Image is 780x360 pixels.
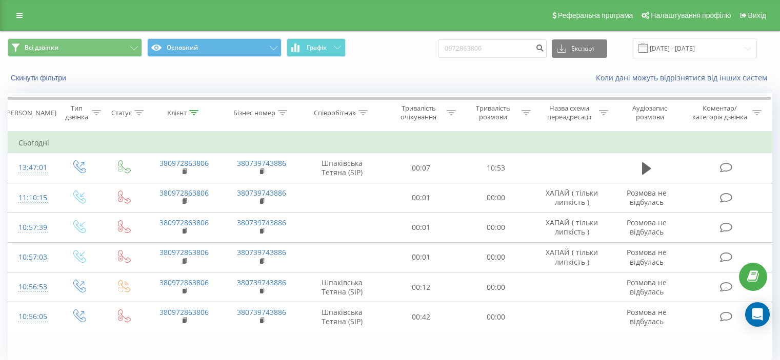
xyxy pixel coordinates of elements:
td: 00:42 [384,302,458,332]
span: Розмова не відбулась [627,278,667,297]
button: Основний [147,38,282,57]
div: 10:56:05 [18,307,46,327]
button: Всі дзвінки [8,38,142,57]
td: Сьогодні [8,133,772,153]
td: 00:01 [384,183,458,213]
div: Коментар/категорія дзвінка [690,104,750,121]
div: Тривалість розмови [468,104,519,121]
button: Експорт [552,39,607,58]
a: 380739743886 [237,218,286,227]
td: Шпаківська Тетяна (SIP) [301,153,384,183]
td: 00:12 [384,272,458,302]
input: Пошук за номером [438,39,547,58]
button: Скинути фільтри [8,73,71,82]
td: 00:00 [458,213,533,242]
div: Статус [111,109,132,117]
div: Аудіозапис розмови [620,104,680,121]
td: Шпаківська Тетяна (SIP) [301,272,384,302]
a: 380739743886 [237,188,286,198]
td: 00:00 [458,272,533,302]
div: Назва схеми переадресації [543,104,596,121]
div: Клієнт [167,109,187,117]
span: Розмова не відбулась [627,247,667,266]
div: 13:47:01 [18,158,46,178]
a: 380972863806 [159,218,209,227]
span: Всі дзвінки [25,44,58,52]
a: 380972863806 [159,307,209,317]
span: Вихід [748,11,766,19]
span: Розмова не відбулась [627,307,667,326]
a: 380972863806 [159,158,209,168]
td: 00:00 [458,302,533,332]
td: 00:07 [384,153,458,183]
a: 380972863806 [159,188,209,198]
a: 380739743886 [237,158,286,168]
a: 380972863806 [159,278,209,287]
a: 380972863806 [159,247,209,257]
td: 00:00 [458,242,533,272]
td: ХАПАЙ ( тільки липкість ) [533,242,610,272]
span: Налаштування профілю [651,11,731,19]
div: Open Intercom Messenger [745,302,770,327]
a: Коли дані можуть відрізнятися вiд інших систем [596,73,772,82]
div: Бізнес номер [233,109,275,117]
span: Графік [307,44,327,51]
span: Розмова не відбулась [627,188,667,207]
button: Графік [287,38,346,57]
div: 10:57:03 [18,247,46,267]
a: 380739743886 [237,307,286,317]
div: 10:57:39 [18,218,46,238]
div: 11:10:15 [18,188,46,208]
div: Співробітник [314,109,356,117]
div: Тривалість очікування [393,104,445,121]
a: 380739743886 [237,247,286,257]
div: Тип дзвінка [65,104,89,121]
td: 00:00 [458,183,533,213]
td: ХАПАЙ ( тільки липкість ) [533,213,610,242]
a: 380739743886 [237,278,286,287]
div: [PERSON_NAME] [5,109,56,117]
td: Шпаківська Тетяна (SIP) [301,302,384,332]
span: Реферальна програма [558,11,633,19]
td: 10:53 [458,153,533,183]
td: 00:01 [384,242,458,272]
td: 00:01 [384,213,458,242]
td: ХАПАЙ ( тільки липкість ) [533,183,610,213]
span: Розмова не відбулась [627,218,667,237]
div: 10:56:53 [18,277,46,297]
